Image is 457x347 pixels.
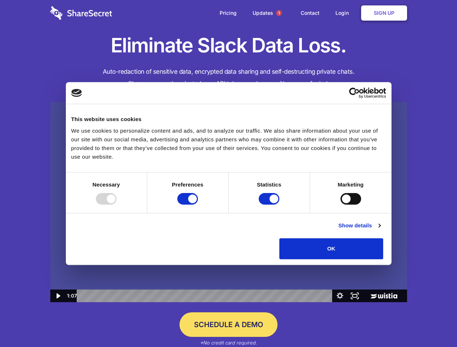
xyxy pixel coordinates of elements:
button: Fullscreen [347,290,362,302]
button: Show settings menu [333,290,347,302]
img: logo [71,89,82,97]
div: Playbar [82,290,329,302]
div: This website uses cookies [71,115,386,124]
button: Play Video [50,290,65,302]
a: Pricing [212,2,244,24]
div: We use cookies to personalize content and ads, and to analyze our traffic. We also share informat... [71,127,386,161]
a: Show details [338,221,380,230]
strong: Statistics [257,181,282,188]
em: *No credit card required. [200,340,257,346]
span: 1 [276,10,282,16]
a: Contact [293,2,327,24]
a: Usercentrics Cookiebot - opens in a new window [323,87,386,98]
a: Schedule a Demo [179,312,278,337]
strong: Marketing [338,181,364,188]
img: logo-wordmark-white-trans-d4663122ce5f474addd5e946df7df03e33cb6a1c49d2221995e7729f52c070b2.svg [50,6,112,20]
strong: Preferences [172,181,203,188]
h1: Eliminate Slack Data Loss. [50,33,407,59]
img: Sharesecret [50,102,407,303]
a: Wistia Logo -- Learn More [362,290,407,302]
a: Login [328,2,360,24]
button: OK [279,238,383,259]
a: Sign Up [361,5,407,21]
strong: Necessary [93,181,120,188]
h4: Auto-redaction of sensitive data, encrypted data sharing and self-destructing private chats. Shar... [50,66,407,90]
